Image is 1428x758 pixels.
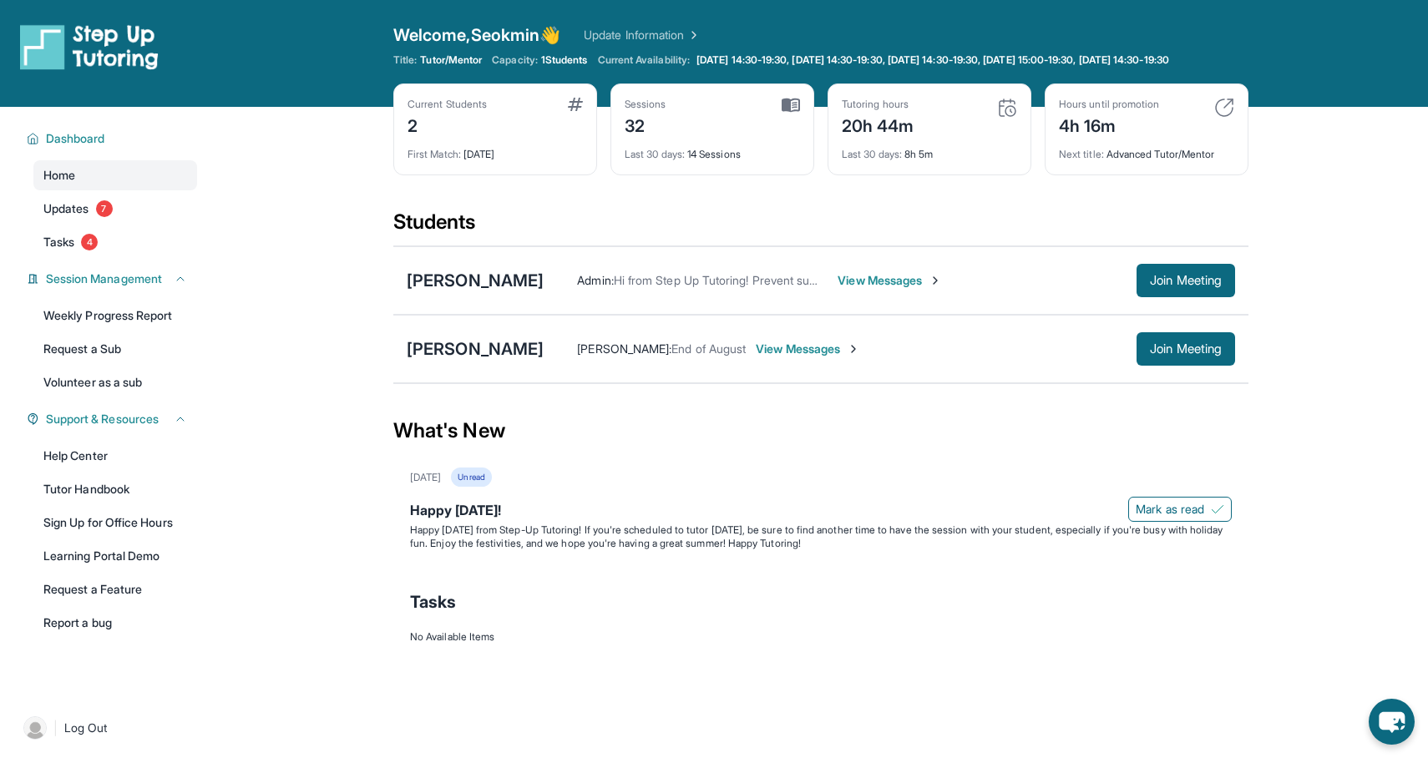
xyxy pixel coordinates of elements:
span: Tutor/Mentor [420,53,482,67]
a: [DATE] 14:30-19:30, [DATE] 14:30-19:30, [DATE] 14:30-19:30, [DATE] 15:00-19:30, [DATE] 14:30-19:30 [693,53,1172,67]
img: Chevron-Right [847,342,860,356]
a: Help Center [33,441,197,471]
span: Tasks [410,590,456,614]
span: Next title : [1059,148,1104,160]
span: Last 30 days : [842,148,902,160]
div: Current Students [408,98,487,111]
span: Join Meeting [1150,275,1222,286]
div: [DATE] [408,138,583,161]
span: End of August [671,341,746,356]
div: Advanced Tutor/Mentor [1059,138,1234,161]
span: Welcome, Seokmin 👋 [393,23,560,47]
img: card [1214,98,1234,118]
span: Tasks [43,234,74,250]
span: Join Meeting [1150,344,1222,354]
img: logo [20,23,159,70]
span: Title: [393,53,417,67]
a: Tutor Handbook [33,474,197,504]
span: Support & Resources [46,411,159,427]
div: [PERSON_NAME] [407,337,544,361]
span: Mark as read [1136,501,1204,518]
p: Happy [DATE] from Step-Up Tutoring! If you're scheduled to tutor [DATE], be sure to find another ... [410,523,1232,550]
span: Updates [43,200,89,217]
span: Capacity: [492,53,538,67]
span: 7 [96,200,113,217]
button: Session Management [39,270,187,287]
a: Update Information [584,27,701,43]
span: | [53,718,58,738]
button: Join Meeting [1137,332,1235,366]
button: Dashboard [39,130,187,147]
div: 4h 16m [1059,111,1159,138]
button: Join Meeting [1137,264,1235,297]
img: user-img [23,716,47,740]
img: Mark as read [1211,503,1224,516]
a: Home [33,160,197,190]
span: View Messages [756,341,860,357]
img: card [782,98,800,113]
button: Support & Resources [39,411,187,427]
a: Request a Feature [33,574,197,604]
span: [DATE] 14:30-19:30, [DATE] 14:30-19:30, [DATE] 14:30-19:30, [DATE] 15:00-19:30, [DATE] 14:30-19:30 [696,53,1169,67]
div: Students [393,209,1248,245]
img: Chevron Right [684,27,701,43]
div: Tutoring hours [842,98,914,111]
a: Sign Up for Office Hours [33,508,197,538]
div: Happy [DATE]! [410,500,1232,523]
div: [DATE] [410,471,441,484]
span: View Messages [838,272,942,289]
a: Weekly Progress Report [33,301,197,331]
a: Volunteer as a sub [33,367,197,397]
a: Report a bug [33,608,197,638]
div: What's New [393,394,1248,467]
div: Hours until promotion [1059,98,1159,111]
span: Current Availability: [598,53,690,67]
button: Mark as read [1128,497,1232,522]
div: 20h 44m [842,111,914,138]
a: Tasks4 [33,227,197,257]
a: Request a Sub [33,334,197,364]
div: Sessions [625,98,666,111]
div: Unread [451,467,491,487]
span: Home [43,167,75,184]
div: 32 [625,111,666,138]
span: First Match : [408,148,461,160]
span: [PERSON_NAME] : [577,341,671,356]
div: 2 [408,111,487,138]
span: Last 30 days : [625,148,685,160]
div: 8h 5m [842,138,1017,161]
div: 14 Sessions [625,138,800,161]
div: [PERSON_NAME] [407,269,544,292]
img: card [568,98,583,111]
img: card [997,98,1017,118]
img: Chevron-Right [929,274,942,287]
span: Log Out [64,720,108,736]
a: Updates7 [33,194,197,224]
a: Learning Portal Demo [33,541,197,571]
span: 4 [81,234,98,250]
span: 1 Students [541,53,588,67]
span: Admin : [577,273,613,287]
span: Session Management [46,270,162,287]
span: Dashboard [46,130,105,147]
a: |Log Out [17,710,197,746]
div: No Available Items [410,630,1232,644]
button: chat-button [1369,699,1415,745]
